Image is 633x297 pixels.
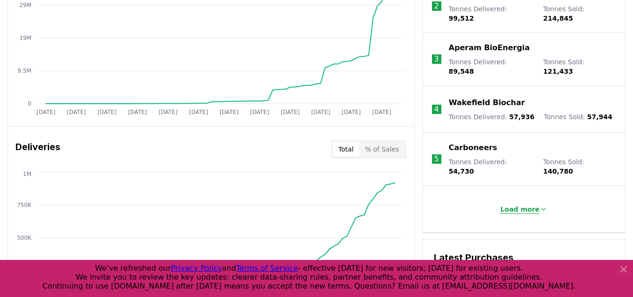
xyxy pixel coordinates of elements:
[17,202,32,208] tspan: 750K
[543,168,573,175] span: 140,780
[543,68,573,75] span: 121,433
[23,171,31,177] tspan: 1M
[19,2,31,8] tspan: 29M
[311,109,330,115] tspan: [DATE]
[449,4,534,23] p: Tonnes Delivered :
[19,35,31,41] tspan: 19M
[128,109,147,115] tspan: [DATE]
[97,109,117,115] tspan: [DATE]
[189,109,209,115] tspan: [DATE]
[67,109,86,115] tspan: [DATE]
[15,140,60,159] h3: Deliveries
[543,4,616,23] p: Tonnes Sold :
[28,100,31,107] tspan: 0
[543,15,573,22] span: 214,845
[587,113,612,121] span: 57,944
[281,109,300,115] tspan: [DATE]
[449,142,497,153] a: Carboneers
[449,68,474,75] span: 89,548
[434,104,439,115] p: 4
[500,205,540,214] p: Load more
[220,109,239,115] tspan: [DATE]
[250,109,269,115] tspan: [DATE]
[17,235,32,241] tspan: 500K
[333,142,359,157] button: Total
[493,200,555,219] button: Load more
[449,97,525,108] a: Wakefield Biochar
[543,57,616,76] p: Tonnes Sold :
[434,53,439,65] p: 3
[359,142,405,157] button: % of Sales
[372,109,392,115] tspan: [DATE]
[544,112,612,122] p: Tonnes Sold :
[37,109,56,115] tspan: [DATE]
[449,157,534,176] p: Tonnes Delivered :
[509,113,535,121] span: 57,936
[449,112,535,122] p: Tonnes Delivered :
[434,153,439,165] p: 5
[18,68,31,74] tspan: 9.5M
[449,168,474,175] span: 54,730
[158,109,178,115] tspan: [DATE]
[449,42,530,53] a: Aperam BioEnergia
[434,0,439,12] p: 2
[449,57,534,76] p: Tonnes Delivered :
[543,157,616,176] p: Tonnes Sold :
[449,15,474,22] span: 99,512
[342,109,361,115] tspan: [DATE]
[434,251,614,265] h3: Latest Purchases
